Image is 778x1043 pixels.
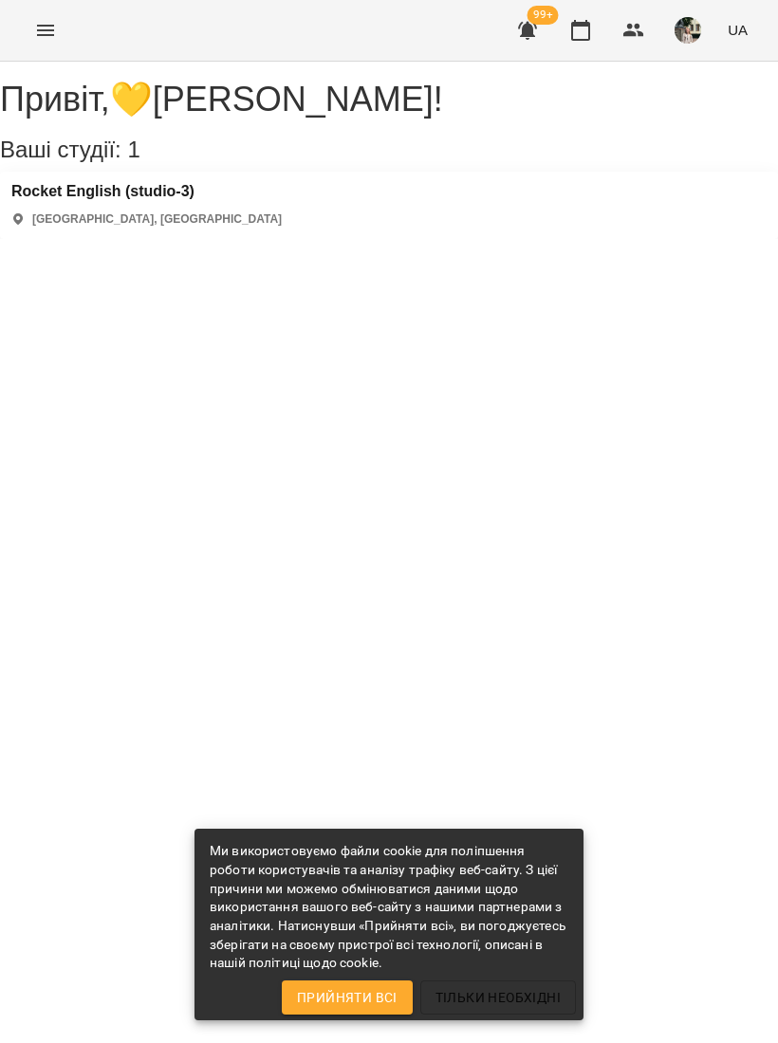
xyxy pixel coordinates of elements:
span: 99+ [528,6,559,25]
span: 1 [127,137,139,162]
button: UA [720,12,755,47]
span: UA [728,20,748,40]
a: Rocket English (studio-3) [11,183,282,200]
img: cf4d6eb83d031974aacf3fedae7611bc.jpeg [675,17,701,44]
button: Menu [23,8,68,53]
p: [GEOGRAPHIC_DATA], [GEOGRAPHIC_DATA] [32,211,282,228]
